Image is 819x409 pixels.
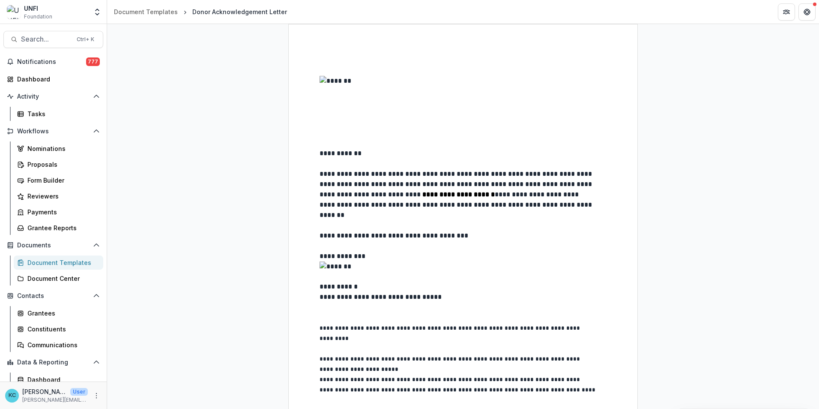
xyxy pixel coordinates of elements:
a: Form Builder [14,173,103,187]
div: Document Templates [114,7,178,16]
a: Communications [14,338,103,352]
div: Communications [27,340,96,349]
div: Grantees [27,309,96,318]
nav: breadcrumb [111,6,290,18]
span: Data & Reporting [17,359,90,366]
div: Document Templates [27,258,96,267]
p: User [70,388,88,396]
div: UNFI [24,4,52,13]
span: Workflows [17,128,90,135]
div: Document Center [27,274,96,283]
a: Reviewers [14,189,103,203]
a: Grantee Reports [14,221,103,235]
div: Form Builder [27,176,96,185]
img: UNFI [7,5,21,19]
span: Contacts [17,292,90,300]
div: Proposals [27,160,96,169]
span: Notifications [17,58,86,66]
a: Constituents [14,322,103,336]
span: 777 [86,57,100,66]
p: [PERSON_NAME][EMAIL_ADDRESS][PERSON_NAME][DOMAIN_NAME] [22,396,88,404]
span: Foundation [24,13,52,21]
div: Nominations [27,144,96,153]
a: Document Templates [14,256,103,270]
div: Payments [27,208,96,217]
div: Dashboard [27,375,96,384]
div: Ctrl + K [75,35,96,44]
button: Open Workflows [3,124,103,138]
p: [PERSON_NAME] [22,387,67,396]
button: Partners [778,3,795,21]
span: Activity [17,93,90,100]
a: Document Center [14,271,103,286]
div: Dashboard [17,75,96,84]
button: Open Contacts [3,289,103,303]
button: More [91,391,102,401]
div: Kristine Creveling [9,393,16,398]
button: Get Help [798,3,816,21]
div: Tasks [27,109,96,118]
span: Search... [21,35,72,43]
a: Dashboard [14,373,103,387]
button: Open Activity [3,90,103,103]
a: Grantees [14,306,103,320]
div: Reviewers [27,192,96,201]
a: Proposals [14,157,103,171]
button: Notifications777 [3,55,103,69]
a: Payments [14,205,103,219]
button: Search... [3,31,103,48]
div: Grantee Reports [27,223,96,232]
div: Donor Acknowledgement Letter [192,7,287,16]
a: Tasks [14,107,103,121]
div: Constituents [27,325,96,334]
button: Open entity switcher [91,3,103,21]
a: Document Templates [111,6,181,18]
button: Open Documents [3,238,103,252]
button: Open Data & Reporting [3,355,103,369]
a: Dashboard [3,72,103,86]
a: Nominations [14,141,103,156]
span: Documents [17,242,90,249]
